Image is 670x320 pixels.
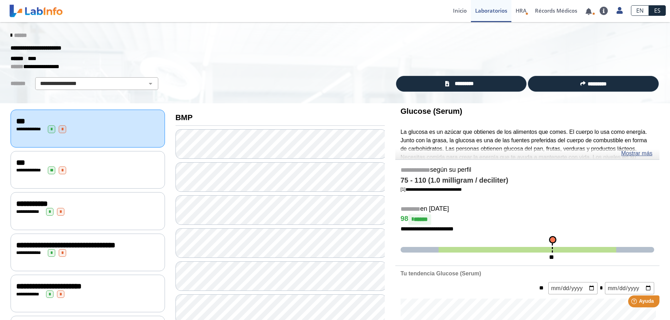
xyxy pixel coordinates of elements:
[401,270,481,276] b: Tu tendencia Glucose (Serum)
[631,5,649,16] a: EN
[401,214,654,225] h4: 98
[401,205,654,213] h5: en [DATE]
[401,107,462,116] b: Glucose (Serum)
[176,113,193,122] b: BMP
[401,128,654,178] p: La glucosa es un azúcar que obtienes de los alimentos que comes. El cuerpo lo usa como energía. J...
[605,282,654,294] input: mm/dd/yyyy
[607,293,662,312] iframe: Help widget launcher
[401,187,462,192] a: [1]
[516,7,527,14] span: HRA
[401,176,654,185] h4: 75 - 110 (1.0 milligram / deciliter)
[621,149,652,158] a: Mostrar más
[401,166,654,174] h5: según su perfil
[649,5,666,16] a: ES
[548,282,598,294] input: mm/dd/yyyy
